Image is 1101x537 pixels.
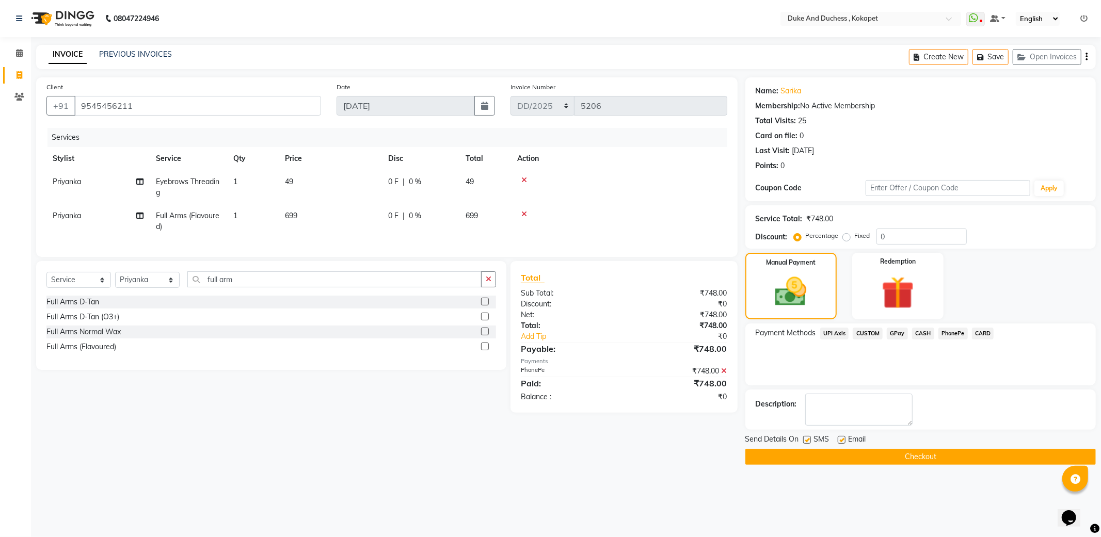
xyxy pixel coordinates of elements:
[513,310,624,320] div: Net:
[46,297,99,307] div: Full Arms D-Tan
[624,392,735,402] div: ₹0
[513,377,624,389] div: Paid:
[765,273,817,310] img: _cash.svg
[513,288,624,299] div: Sub Total:
[46,327,121,337] div: Full Arms Normal Wax
[806,231,839,240] label: Percentage
[114,4,159,33] b: 08047224946
[756,101,801,111] div: Membership:
[781,86,802,96] a: Sarika
[855,231,870,240] label: Fixed
[756,116,796,126] div: Total Visits:
[643,331,735,342] div: ₹0
[756,160,779,171] div: Points:
[766,258,816,267] label: Manual Payment
[46,312,119,322] div: Full Arms D-Tan (O3+)
[745,434,799,447] span: Send Details On
[756,399,797,410] div: Description:
[99,50,172,59] a: PREVIOUS INVOICES
[1034,181,1064,196] button: Apply
[909,49,968,65] button: Create New
[880,257,916,266] label: Redemption
[46,341,116,352] div: Full Arms (Flavoured)
[53,211,81,220] span: Priyanka
[233,211,237,220] span: 1
[187,271,482,287] input: Search or Scan
[756,328,816,338] span: Payment Methods
[156,177,219,197] span: Eyebrows Threading
[409,176,421,187] span: 0 %
[510,83,555,92] label: Invoice Number
[745,449,1096,465] button: Checkout
[820,328,849,339] span: UPI Axis
[1058,496,1091,527] iframe: chat widget
[814,434,829,447] span: SMS
[756,101,1086,111] div: No Active Membership
[624,310,735,320] div: ₹748.00
[866,180,1031,196] input: Enter Offer / Coupon Code
[26,4,97,33] img: logo
[403,210,405,221] span: |
[47,128,735,147] div: Services
[285,177,293,186] span: 49
[887,328,908,339] span: GPay
[521,357,727,366] div: Payments
[46,147,150,170] th: Stylist
[279,147,382,170] th: Price
[756,183,866,193] div: Coupon Code
[227,147,279,170] th: Qty
[150,147,227,170] th: Service
[624,343,735,355] div: ₹748.00
[382,147,459,170] th: Disc
[409,210,421,221] span: 0 %
[756,86,779,96] div: Name:
[233,177,237,186] span: 1
[938,328,968,339] span: PhonePe
[513,320,624,331] div: Total:
[849,434,866,447] span: Email
[624,377,735,389] div: ₹748.00
[513,299,624,310] div: Discount:
[466,211,478,220] span: 699
[624,299,735,310] div: ₹0
[1013,49,1081,65] button: Open Invoices
[337,83,350,92] label: Date
[756,232,788,242] div: Discount:
[46,96,75,116] button: +91
[853,328,883,339] span: CUSTOM
[513,392,624,402] div: Balance :
[792,145,815,156] div: [DATE]
[459,147,511,170] th: Total
[403,176,405,187] span: |
[156,211,219,231] span: Full Arms (Flavoured)
[756,131,798,141] div: Card on file:
[781,160,785,171] div: 0
[871,272,924,313] img: _gift.svg
[521,272,545,283] span: Total
[513,366,624,377] div: PhonePe
[388,210,398,221] span: 0 F
[624,366,735,377] div: ₹748.00
[513,331,643,342] a: Add Tip
[466,177,474,186] span: 49
[511,147,727,170] th: Action
[74,96,321,116] input: Search by Name/Mobile/Email/Code
[800,131,804,141] div: 0
[53,177,81,186] span: Priyanka
[972,328,994,339] span: CARD
[972,49,1009,65] button: Save
[756,214,803,224] div: Service Total:
[513,343,624,355] div: Payable:
[624,320,735,331] div: ₹748.00
[285,211,297,220] span: 699
[807,214,834,224] div: ₹748.00
[388,176,398,187] span: 0 F
[49,45,87,64] a: INVOICE
[624,288,735,299] div: ₹748.00
[912,328,934,339] span: CASH
[799,116,807,126] div: 25
[756,145,790,156] div: Last Visit:
[46,83,63,92] label: Client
